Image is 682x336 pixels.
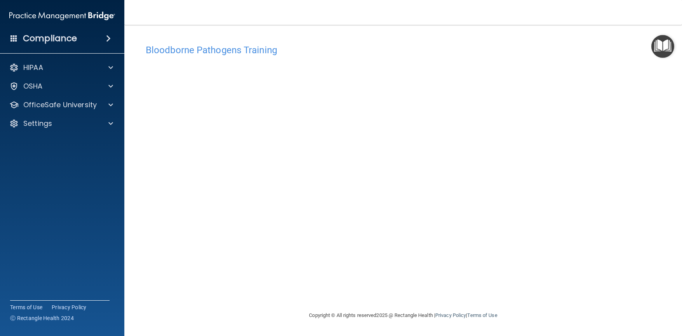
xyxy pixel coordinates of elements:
img: PMB logo [9,8,115,24]
p: OfficeSafe University [23,100,97,110]
a: Terms of Use [10,303,42,311]
p: Settings [23,119,52,128]
a: Privacy Policy [52,303,87,311]
button: Open Resource Center [651,35,674,58]
a: OSHA [9,82,113,91]
h4: Bloodborne Pathogens Training [146,45,661,55]
a: HIPAA [9,63,113,72]
h4: Compliance [23,33,77,44]
div: Copyright © All rights reserved 2025 @ Rectangle Health | | [262,303,545,328]
a: Settings [9,119,113,128]
p: OSHA [23,82,43,91]
p: HIPAA [23,63,43,72]
iframe: bbp [146,59,661,298]
a: Terms of Use [467,312,497,318]
a: OfficeSafe University [9,100,113,110]
a: Privacy Policy [435,312,466,318]
span: Ⓒ Rectangle Health 2024 [10,314,74,322]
